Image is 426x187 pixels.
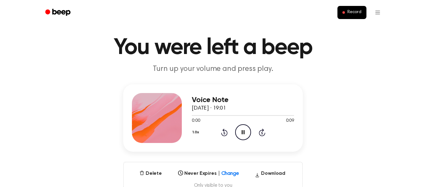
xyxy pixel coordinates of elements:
a: Beep [41,7,76,19]
button: 1.0x [192,127,201,138]
button: Download [252,170,288,180]
span: 0:09 [286,118,294,124]
button: Delete [137,170,164,177]
span: [DATE] · 19:01 [192,106,226,111]
h3: Voice Note [192,96,294,104]
span: Record [347,10,361,15]
button: Open menu [370,5,385,20]
button: Record [337,6,366,19]
p: Turn up your volume and press play. [93,64,333,74]
h1: You were left a beep [53,37,373,59]
span: 0:00 [192,118,200,124]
